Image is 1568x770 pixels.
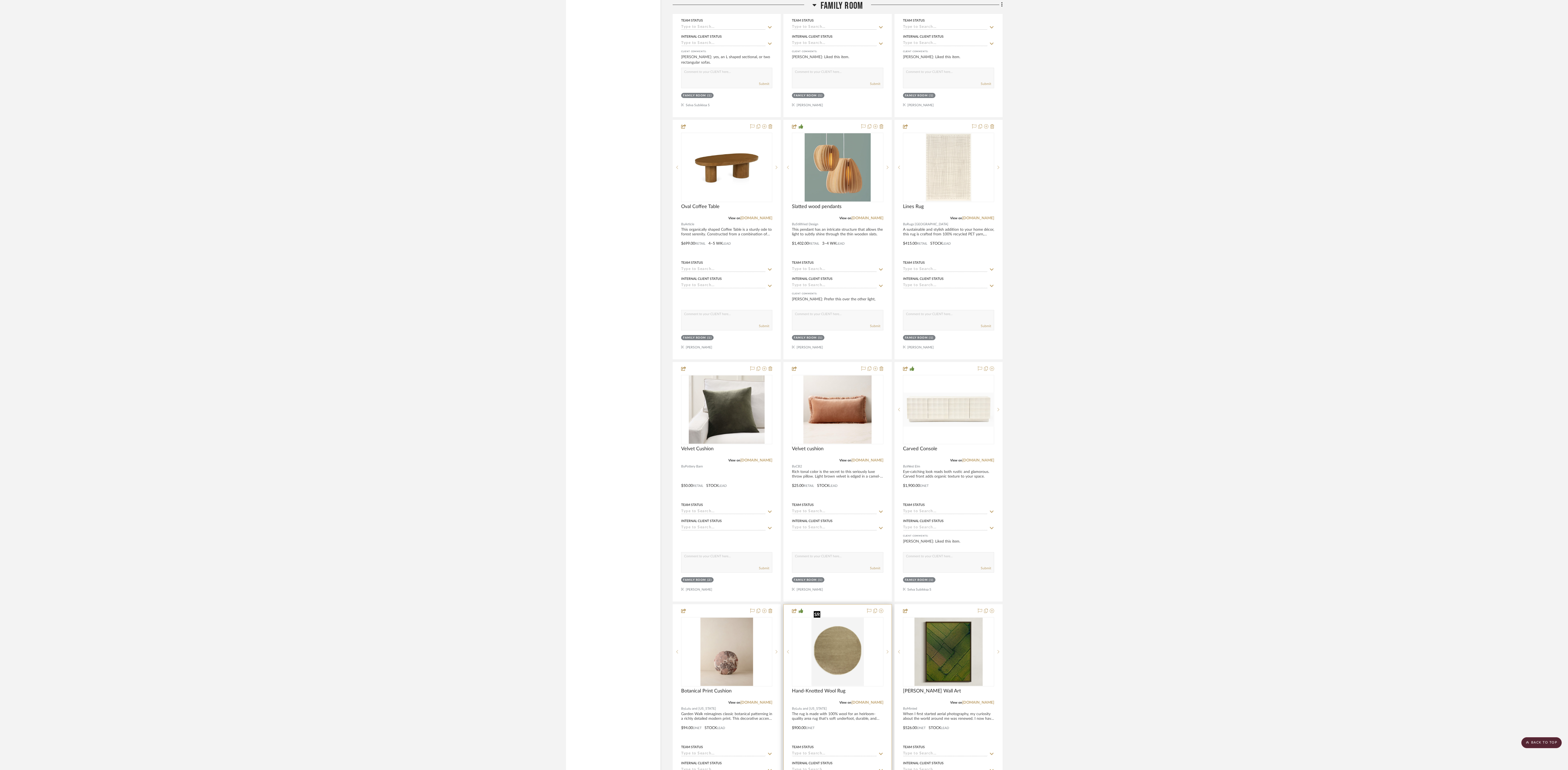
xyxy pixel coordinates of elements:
[681,617,772,686] div: 0
[926,133,972,202] img: Lines Rug
[851,701,883,704] a: [DOMAIN_NAME]
[851,216,883,220] a: [DOMAIN_NAME]
[1521,737,1562,748] scroll-to-top-button: BACK TO TOP
[792,133,883,202] div: 0
[907,464,920,469] span: West Elm
[903,267,988,272] input: Type to Search…
[700,618,753,686] img: Botanical Print Cushion
[792,54,883,65] div: [PERSON_NAME]: Liked this item.
[796,464,802,469] span: CB2
[681,745,703,750] div: Team Status
[792,204,842,210] span: Slatted wood pendants
[792,25,877,30] input: Type to Search…
[792,276,833,281] div: Internal Client Status
[903,34,944,39] div: Internal Client Status
[903,222,907,227] span: By
[681,446,714,452] span: Velvet Cushion
[689,375,765,444] img: Velvet Cushion
[792,688,845,694] span: Hand-Knotted Wool Rug
[792,519,833,523] div: Internal Client Status
[681,267,766,272] input: Type to Search…
[903,688,961,694] span: [PERSON_NAME] Wall Art
[950,701,962,704] span: View on
[683,94,706,98] div: Family Room
[681,18,703,23] div: Team Status
[818,578,823,582] div: (1)
[740,216,772,220] a: [DOMAIN_NAME]
[818,336,823,340] div: (1)
[792,41,877,46] input: Type to Search…
[740,458,772,462] a: [DOMAIN_NAME]
[683,336,706,340] div: Family Room
[681,41,766,46] input: Type to Search…
[759,566,769,571] button: Submit
[683,578,706,582] div: Family Room
[681,519,722,523] div: Internal Client Status
[903,18,925,23] div: Team Status
[929,578,934,582] div: (1)
[981,81,991,86] button: Submit
[794,336,817,340] div: Family Room
[903,761,944,766] div: Internal Client Status
[903,204,924,210] span: Lines Rug
[792,34,833,39] div: Internal Client Status
[905,578,928,582] div: Family Room
[914,618,983,686] img: Paddy fields Wall Art
[981,324,991,328] button: Submit
[903,525,988,531] input: Type to Search…
[693,133,761,202] img: Oval Coffee Table
[707,336,712,340] div: (1)
[818,94,823,98] div: (1)
[904,393,994,427] img: Carved Console
[903,539,994,550] div: [PERSON_NAME]: Liked this item.
[792,617,883,686] div: 0
[796,706,827,711] span: Lulu and [US_STATE]
[685,464,703,469] span: Pottery Barn
[792,260,814,265] div: Team Status
[681,688,732,694] span: Botanical Print Cushion
[681,751,766,757] input: Type to Search…
[792,375,883,444] div: 0
[681,260,703,265] div: Team Status
[903,464,907,469] span: By
[907,706,917,711] span: Minted
[962,458,994,462] a: [DOMAIN_NAME]
[792,222,796,227] span: By
[707,578,712,582] div: (2)
[851,458,883,462] a: [DOMAIN_NAME]
[805,133,871,202] img: Slatted wood pendants
[794,578,817,582] div: Family Room
[792,283,877,288] input: Type to Search…
[681,283,766,288] input: Type to Search…
[792,751,877,757] input: Type to Search…
[803,375,872,444] img: Velvet cushion
[681,204,720,210] span: Oval Coffee Table
[962,701,994,704] a: [DOMAIN_NAME]
[811,618,864,686] img: Hand-Knotted Wool Rug
[796,222,818,227] span: Stillfried Design
[962,216,994,220] a: [DOMAIN_NAME]
[903,519,944,523] div: Internal Client Status
[681,375,772,444] div: 0
[685,222,694,227] span: Article
[792,267,877,272] input: Type to Search…
[950,459,962,462] span: View on
[792,18,814,23] div: Team Status
[759,81,769,86] button: Submit
[681,706,685,711] span: By
[903,41,988,46] input: Type to Search…
[870,566,880,571] button: Submit
[792,745,814,750] div: Team Status
[903,54,994,65] div: [PERSON_NAME]: Liked this item.
[903,446,937,452] span: Carved Console
[929,336,934,340] div: (1)
[903,375,994,444] div: 0
[903,276,944,281] div: Internal Client Status
[792,297,883,307] div: [PERSON_NAME]: Prefer this over the other light,
[792,761,833,766] div: Internal Client Status
[903,751,988,757] input: Type to Search…
[903,502,925,507] div: Team Status
[728,217,740,220] span: View on
[681,54,772,65] div: [PERSON_NAME]: yes, an L shaped sectional, or two rectangular sofas.
[728,701,740,704] span: View on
